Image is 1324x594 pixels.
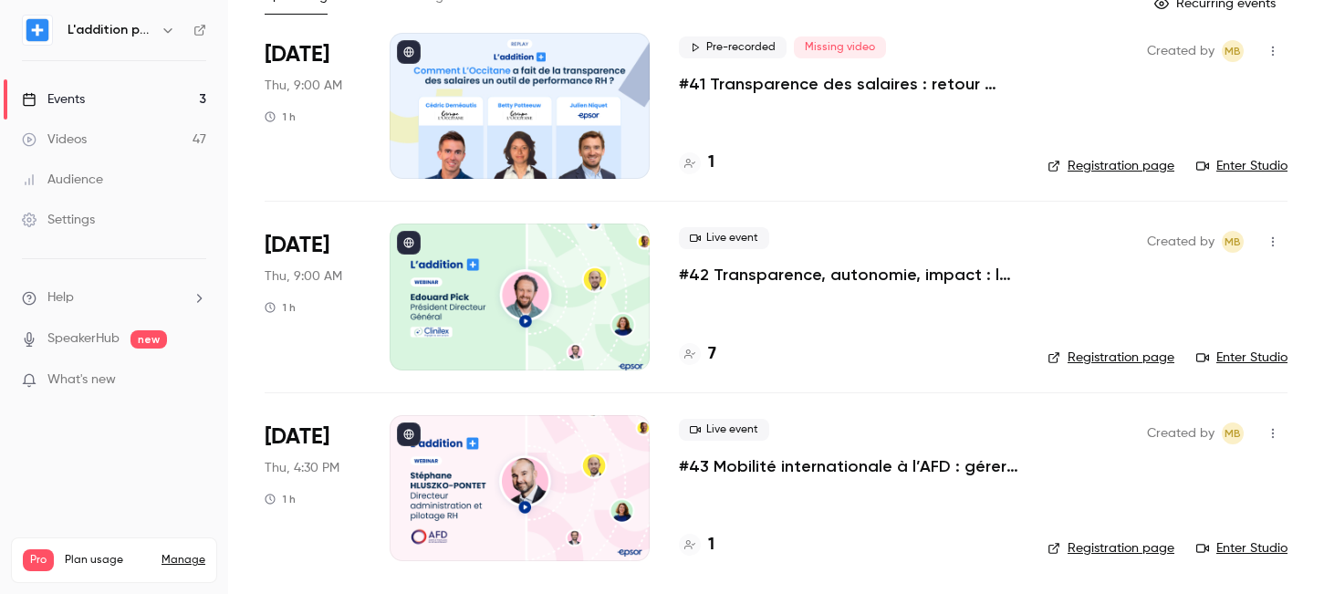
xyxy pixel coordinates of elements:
[708,533,714,558] h4: 1
[1048,349,1174,367] a: Registration page
[22,130,87,149] div: Videos
[708,342,716,367] h4: 7
[47,288,74,307] span: Help
[130,330,167,349] span: new
[265,492,296,506] div: 1 h
[679,455,1018,477] a: #43 Mobilité internationale à l’AFD : gérer les talents au-delà des frontières
[708,151,714,175] h4: 1
[1196,157,1288,175] a: Enter Studio
[679,73,1018,95] a: #41 Transparence des salaires : retour d'expérience de L'Occitane
[679,342,716,367] a: 7
[22,211,95,229] div: Settings
[1225,422,1241,444] span: MB
[265,267,342,286] span: Thu, 9:00 AM
[265,77,342,95] span: Thu, 9:00 AM
[679,264,1018,286] a: #42 Transparence, autonomie, impact : la recette Clinitex
[679,227,769,249] span: Live event
[679,151,714,175] a: 1
[679,533,714,558] a: 1
[1048,539,1174,558] a: Registration page
[68,21,153,39] h6: L'addition par Epsor
[1147,40,1215,62] span: Created by
[265,422,329,452] span: [DATE]
[23,16,52,45] img: L'addition par Epsor
[1196,349,1288,367] a: Enter Studio
[679,36,787,58] span: Pre-recorded
[1196,539,1288,558] a: Enter Studio
[1222,40,1244,62] span: Mylène BELLANGER
[265,415,360,561] div: Dec 4 Thu, 4:30 PM (Europe/Paris)
[184,372,206,389] iframe: Noticeable Trigger
[265,231,329,260] span: [DATE]
[265,224,360,370] div: Nov 6 Thu, 9:00 AM (Europe/Paris)
[265,300,296,315] div: 1 h
[162,553,205,568] a: Manage
[265,40,329,69] span: [DATE]
[1222,231,1244,253] span: Mylène BELLANGER
[679,419,769,441] span: Live event
[794,36,886,58] span: Missing video
[1222,422,1244,444] span: Mylène BELLANGER
[22,288,206,307] li: help-dropdown-opener
[265,33,360,179] div: Oct 16 Thu, 9:00 AM (Europe/Paris)
[65,553,151,568] span: Plan usage
[23,549,54,571] span: Pro
[1147,231,1215,253] span: Created by
[265,459,339,477] span: Thu, 4:30 PM
[1147,422,1215,444] span: Created by
[47,329,120,349] a: SpeakerHub
[1225,40,1241,62] span: MB
[22,171,103,189] div: Audience
[1225,231,1241,253] span: MB
[265,109,296,124] div: 1 h
[1048,157,1174,175] a: Registration page
[47,370,116,390] span: What's new
[22,90,85,109] div: Events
